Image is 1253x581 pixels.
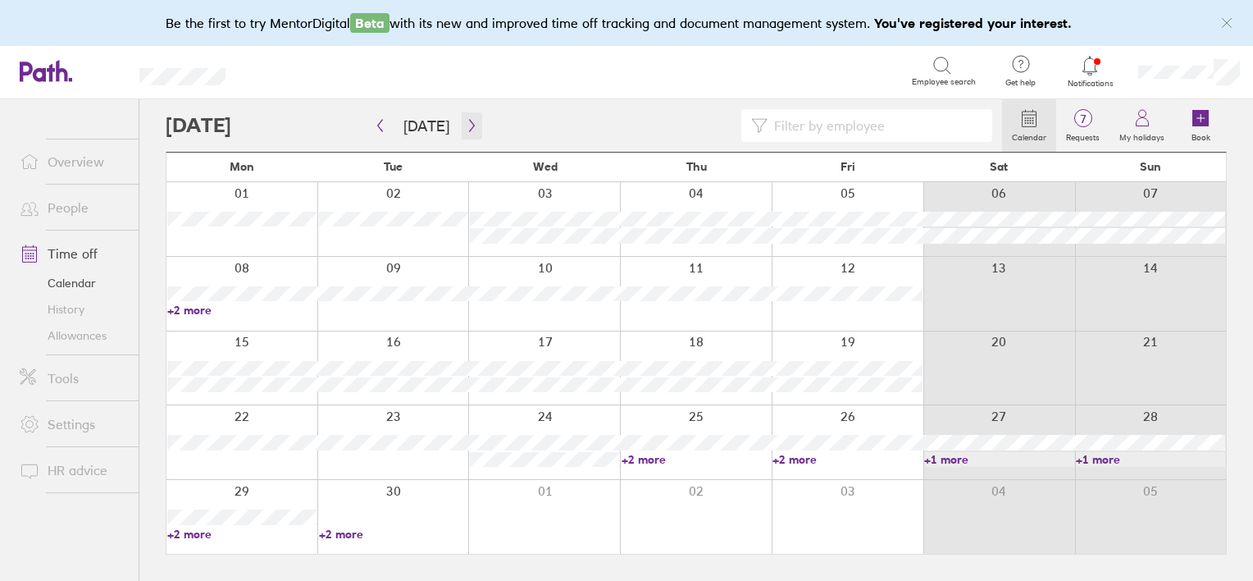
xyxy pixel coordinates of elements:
span: Get help [994,78,1047,88]
span: Sat [990,160,1008,173]
b: You've registered your interest. [874,15,1072,31]
a: Calendar [1002,99,1056,152]
a: My holidays [1109,99,1174,152]
div: Be the first to try MentorDigital with its new and improved time off tracking and document manage... [166,13,1088,33]
span: Tue [384,160,403,173]
span: Sun [1140,160,1161,173]
span: Beta [350,13,390,33]
span: 7 [1056,112,1109,126]
span: Thu [686,160,707,173]
button: [DATE] [390,112,462,140]
a: +2 more [167,303,317,318]
a: +2 more [772,452,923,467]
a: Tools [7,362,139,395]
input: Filter by employee [768,110,982,141]
span: Notifications [1064,79,1117,89]
a: Book [1174,99,1227,152]
label: Book [1182,128,1220,143]
a: Overview [7,145,139,178]
a: Calendar [7,270,139,296]
label: My holidays [1109,128,1174,143]
a: +2 more [167,527,317,542]
label: Calendar [1002,128,1056,143]
a: Settings [7,408,139,441]
a: +1 more [1076,452,1226,467]
span: Mon [230,160,254,173]
a: +2 more [622,452,772,467]
span: Fri [841,160,855,173]
a: HR advice [7,454,139,487]
span: Wed [533,160,558,173]
a: Allowances [7,323,139,349]
a: +1 more [924,452,1074,467]
a: History [7,296,139,323]
a: People [7,191,139,224]
a: +2 more [319,527,469,542]
a: Time off [7,237,139,270]
a: 7Requests [1056,99,1109,152]
label: Requests [1056,128,1109,143]
a: Notifications [1064,54,1117,89]
span: Employee search [912,77,976,87]
div: Search [270,63,312,78]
